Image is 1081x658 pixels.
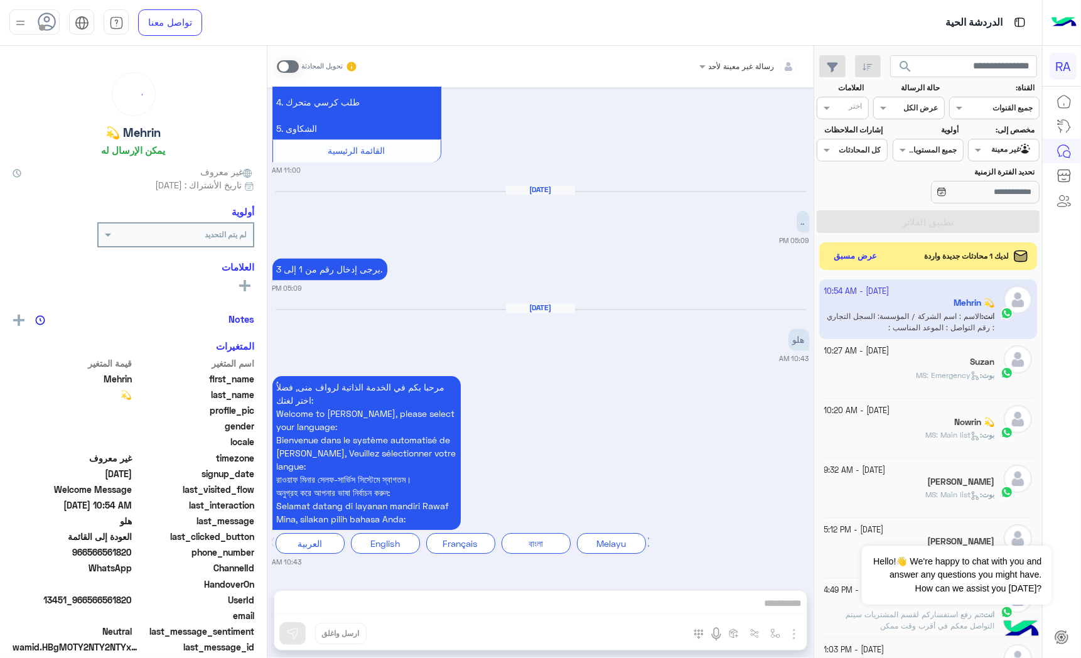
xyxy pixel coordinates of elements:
span: 2025-09-23T07:54:09.2657282Z [13,499,132,512]
span: 💫 [13,388,132,401]
small: 11:00 AM [272,166,301,176]
img: WhatsApp [1001,367,1013,379]
span: null [13,435,132,448]
small: [DATE] - 9:32 AM [824,465,886,477]
span: profile_pic [135,404,255,417]
h5: Mehrin 💫 [106,126,161,140]
button: تطبيق الفلاتر [817,210,1040,233]
span: search [898,59,913,74]
img: tab [1012,14,1028,30]
small: 05:09 PM [780,236,809,246]
button: ارسل واغلق [315,623,367,644]
img: add [13,315,24,326]
img: WhatsApp [1001,606,1013,618]
h6: Notes [229,313,254,325]
span: timezone [135,451,255,465]
span: first_name [135,372,255,386]
b: لم يتم التحديد [205,230,247,239]
img: profile [13,15,28,31]
span: رسالة غير معينة لأحد [709,62,775,71]
span: Mehrin [13,372,132,386]
span: HandoverOn [135,578,255,591]
small: [DATE] - 5:12 PM [824,524,884,536]
span: wamid.HBgMOTY2NTY2NTYxODIwFQIAEhggQUNCNEVGMjY5QTNBNzQ0NzFEMTVEQUVEMzcyRDk0OUYA [13,640,138,654]
span: last_visited_flow [135,483,255,496]
img: defaultAdmin.png [1004,405,1032,433]
h6: أولوية [232,206,254,217]
label: مخصص إلى: [970,124,1035,136]
span: MS: Main list [925,490,980,499]
span: MS: Main list [925,430,980,440]
small: [DATE] - 10:20 AM [824,405,890,417]
div: বাংলা [502,534,571,554]
div: Melayu [577,534,646,554]
label: القناة: [951,82,1035,94]
p: 22/9/2025, 5:09 PM [797,211,809,233]
span: signup_date [135,467,255,480]
h5: Nowrin 💫 [954,417,994,428]
img: WhatsApp [1001,426,1013,439]
small: 10:43 AM [272,558,302,568]
span: لديك 1 محادثات جديدة واردة [925,251,1009,262]
span: بوت [982,370,994,380]
small: 10:43 AM [780,354,809,364]
span: last_interaction [135,499,255,512]
h6: [DATE] [506,304,575,313]
button: عرض مسبق [829,247,883,266]
span: بوت [982,490,994,499]
span: تم رفع استفساركم لقسم المشتريات سيتم التواصل معكم في أقرب وقت ممكن [846,610,994,630]
a: تواصل معنا [138,9,202,36]
h5: Suzan [970,357,994,367]
img: Logo [1051,9,1077,36]
h6: العلامات [13,261,254,272]
h6: يمكن الإرسال له [102,144,166,156]
img: WhatsApp [1001,486,1013,499]
small: [DATE] - 4:49 PM [824,585,885,596]
b: : [981,610,994,619]
span: تاريخ الأشتراك : [DATE] [155,178,242,191]
h5: Ahmed Al-Aishat [927,477,994,487]
span: null [13,419,132,433]
img: tab [75,16,89,30]
span: العودة إلى القائمة [13,530,132,543]
span: غير معروف [13,451,132,465]
span: ChannelId [135,561,255,574]
small: 05:09 PM [272,284,302,294]
div: loading... [116,76,152,112]
b: : [980,490,994,499]
h6: المتغيرات [216,340,254,352]
span: locale [135,435,255,448]
label: إشارات الملاحظات [818,124,883,136]
span: UserId [135,593,255,607]
span: 2 [13,561,132,574]
div: العربية [276,534,345,554]
span: 0 [13,625,132,638]
span: اسم المتغير [135,357,255,370]
b: : [980,430,994,440]
small: [DATE] - 10:27 AM [824,345,890,357]
span: email [135,609,255,622]
p: 23/9/2025, 10:43 AM [788,329,809,351]
span: بوت [982,430,994,440]
span: قيمة المتغير [13,357,132,370]
a: tab [104,9,129,36]
small: [DATE] - 1:03 PM [824,644,885,656]
label: حالة الرسالة [875,82,940,94]
span: Welcome Message [13,483,132,496]
div: اختر [849,100,864,115]
span: 966566561820 [13,546,132,559]
span: last_clicked_button [135,530,255,543]
span: last_name [135,388,255,401]
span: null [13,578,132,591]
img: tab [109,16,124,30]
span: القائمة الرئيسية [328,146,385,156]
label: العلامات [818,82,864,94]
span: gender [135,419,255,433]
div: RA [1050,53,1077,80]
span: 13451_966566561820 [13,593,132,607]
span: phone_number [135,546,255,559]
span: Hello!👋 We're happy to chat with you and answer any questions you might have. How can we assist y... [862,546,1051,605]
small: تحويل المحادثة [301,62,343,72]
img: notes [35,315,45,325]
span: null [13,609,132,622]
